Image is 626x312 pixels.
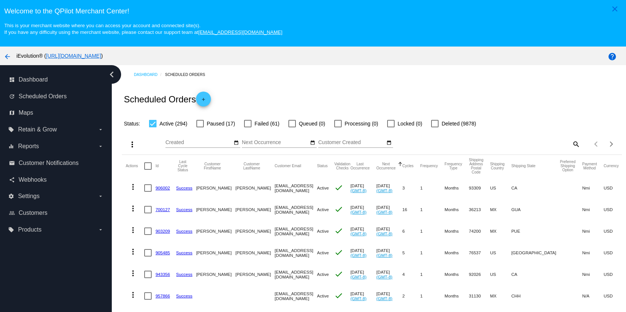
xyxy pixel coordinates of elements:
[98,227,104,233] i: arrow_drop_down
[376,210,392,214] a: (GMT-8)
[350,231,366,236] a: (GMT-8)
[176,293,193,298] a: Success
[9,93,15,99] i: update
[176,160,190,172] button: Change sorting for LastProcessingCycleId
[317,185,329,190] span: Active
[9,160,15,166] i: email
[402,177,420,199] mat-cell: 3
[420,164,438,168] button: Change sorting for Frequency
[469,220,490,242] mat-cell: 74200
[469,242,490,264] mat-cell: 76537
[490,162,505,170] button: Change sorting for ShippingCountry
[176,272,193,277] a: Success
[420,220,445,242] mat-cell: 1
[176,207,193,212] a: Success
[19,210,47,216] span: Customers
[420,285,445,307] mat-cell: 1
[571,138,580,150] mat-icon: search
[129,247,137,256] mat-icon: more_vert
[511,285,560,307] mat-cell: CHH
[334,248,343,257] mat-icon: check
[376,199,402,220] mat-cell: [DATE]
[589,137,604,152] button: Previous page
[235,264,275,285] mat-cell: [PERSON_NAME]
[350,285,376,307] mat-cell: [DATE]
[159,119,187,128] span: Active (294)
[165,140,233,146] input: Created
[9,110,15,116] i: map
[376,242,402,264] mat-cell: [DATE]
[317,250,329,255] span: Active
[350,253,366,258] a: (GMT-8)
[235,199,275,220] mat-cell: [PERSON_NAME]
[46,53,101,59] a: [URL][DOMAIN_NAME]
[124,92,211,106] h2: Scheduled Orders
[299,119,325,128] span: Queued (0)
[334,291,343,300] mat-icon: check
[420,199,445,220] mat-cell: 1
[350,162,370,170] button: Change sorting for LastOccurrenceUtc
[350,220,376,242] mat-cell: [DATE]
[242,140,309,146] input: Next Occurrence
[9,174,104,186] a: share Webhooks
[445,220,469,242] mat-cell: Months
[445,285,469,307] mat-cell: Months
[420,264,445,285] mat-cell: 1
[19,76,48,83] span: Dashboard
[19,93,67,100] span: Scheduled Orders
[155,250,170,255] a: 905485
[604,264,626,285] mat-cell: USD
[98,127,104,133] i: arrow_drop_down
[196,162,228,170] button: Change sorting for CustomerFirstName
[275,199,317,220] mat-cell: [EMAIL_ADDRESS][DOMAIN_NAME]
[442,119,476,128] span: Deleted (9878)
[19,109,33,116] span: Maps
[129,204,137,213] mat-icon: more_vert
[402,264,420,285] mat-cell: 4
[469,264,490,285] mat-cell: 92026
[196,199,235,220] mat-cell: [PERSON_NAME]
[376,231,392,236] a: (GMT-8)
[445,264,469,285] mat-cell: Months
[334,155,350,177] mat-header-cell: Validation Checks
[560,160,576,172] button: Change sorting for PreferredShippingOption
[196,242,235,264] mat-cell: [PERSON_NAME]
[155,164,158,168] button: Change sorting for Id
[275,220,317,242] mat-cell: [EMAIL_ADDRESS][DOMAIN_NAME]
[490,285,511,307] mat-cell: MX
[490,242,511,264] mat-cell: US
[275,264,317,285] mat-cell: [EMAIL_ADDRESS][DOMAIN_NAME]
[199,97,208,106] mat-icon: add
[4,23,282,35] small: This is your merchant website where you can access your account and connected site(s). If you hav...
[345,119,378,128] span: Processing (0)
[129,182,137,191] mat-icon: more_vert
[376,264,402,285] mat-cell: [DATE]
[9,107,104,119] a: map Maps
[350,188,366,193] a: (GMT-8)
[176,185,193,190] a: Success
[511,242,560,264] mat-cell: [GEOGRAPHIC_DATA]
[4,7,622,15] h3: Welcome to the QPilot Merchant Center!
[155,272,170,277] a: 943356
[234,140,239,146] mat-icon: date_range
[98,193,104,199] i: arrow_drop_down
[350,210,366,214] a: (GMT-8)
[106,69,118,80] i: chevron_left
[334,270,343,278] mat-icon: check
[126,155,144,177] mat-header-cell: Actions
[376,274,392,279] a: (GMT-8)
[19,160,79,166] span: Customer Notifications
[254,119,279,128] span: Failed (61)
[176,250,193,255] a: Success
[511,220,560,242] mat-cell: PUE
[235,242,275,264] mat-cell: [PERSON_NAME]
[9,207,104,219] a: people_outline Customers
[469,177,490,199] mat-cell: 93309
[176,229,193,233] a: Success
[420,242,445,264] mat-cell: 1
[317,207,329,212] span: Active
[610,4,619,13] mat-icon: close
[604,137,619,152] button: Next page
[196,220,235,242] mat-cell: [PERSON_NAME]
[128,140,137,149] mat-icon: more_vert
